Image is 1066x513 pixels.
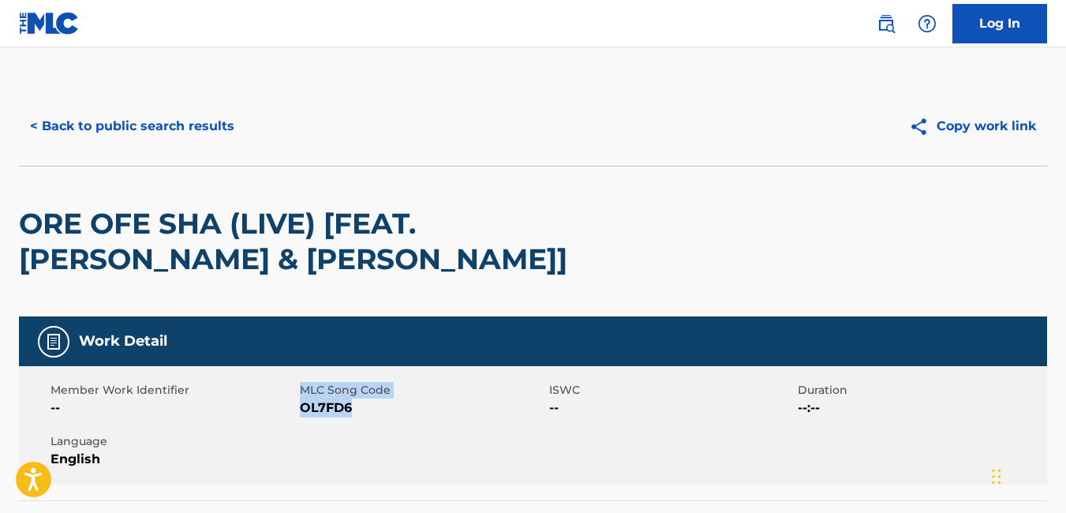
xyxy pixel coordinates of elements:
span: -- [50,399,296,418]
span: -- [549,399,795,418]
img: search [877,14,896,33]
span: Member Work Identifier [50,382,296,399]
a: Log In [952,4,1047,43]
img: Copy work link [909,117,937,137]
span: Duration [798,382,1043,399]
h2: ORE OFE SHA (LIVE) [FEAT. [PERSON_NAME] & [PERSON_NAME]] [19,206,636,277]
a: Public Search [870,8,902,39]
img: MLC Logo [19,12,80,35]
span: English [50,450,296,469]
span: ISWC [549,382,795,399]
img: help [918,14,937,33]
div: Drag [992,453,1001,500]
button: < Back to public search results [19,107,245,146]
div: Help [911,8,943,39]
span: OL7FD6 [300,399,545,418]
span: Language [50,433,296,450]
h5: Work Detail [79,332,167,350]
img: Work Detail [44,332,63,351]
span: --:-- [798,399,1043,418]
span: MLC Song Code [300,382,545,399]
iframe: Chat Widget [987,437,1066,513]
button: Copy work link [898,107,1047,146]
